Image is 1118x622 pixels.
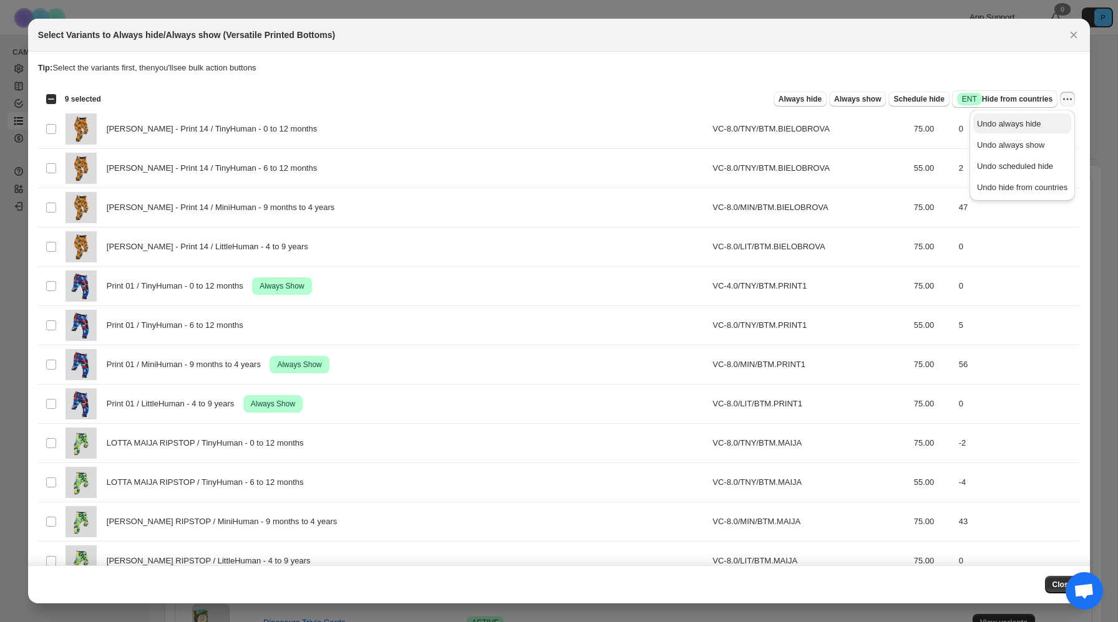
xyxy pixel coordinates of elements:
[973,135,1071,155] button: Undo always show
[955,227,1080,267] td: 0
[910,502,955,542] td: 75.00
[709,110,910,149] td: VC-8.0/TNY/BTM.BIELOBROVA
[66,231,97,262] img: KatBielobrova-Print14_Bottoms.jpg
[709,149,910,188] td: VC-8.0/TNY/BTM.BIELOBROVA
[962,94,977,104] span: ENT
[709,385,910,424] td: VC-8.0/LIT/BTM.PRINT1
[955,306,1080,345] td: 5
[952,90,1057,108] button: SuccessENTHide from countries
[910,227,955,267] td: 75.00
[1045,576,1081,593] button: Close
[248,396,298,411] span: Always Show
[955,463,1080,502] td: -4
[1060,92,1075,107] button: More actions
[66,506,97,537] img: PRINT10-LOTTASKUsBTM.jpg
[955,345,1080,385] td: 56
[65,94,101,104] span: 9 selected
[973,177,1071,197] button: Undo hide from countries
[888,92,949,107] button: Schedule hide
[955,542,1080,581] td: 0
[709,306,910,345] td: VC-8.0/TNY/BTM.PRINT1
[774,92,827,107] button: Always hide
[66,467,97,498] img: PRINT10-LOTTASKUsBTM.jpg
[955,188,1080,227] td: 47
[977,161,1053,171] span: Undo scheduled hide
[957,93,1052,105] span: Hide from countries
[709,424,910,463] td: VC-8.0/TNY/BTM.MAIJA
[709,542,910,581] td: VC-8.0/LIT/BTM.MAIJA
[107,280,250,292] span: Print 01 / TinyHuman - 0 to 12 months
[955,149,1080,188] td: 2
[910,542,955,581] td: 75.00
[910,385,955,424] td: 75.00
[709,227,910,267] td: VC-8.0/LIT/BTM.BIELOBROVA
[275,357,324,372] span: Always Show
[1065,26,1082,44] button: Close
[66,113,97,145] img: KatBielobrova-Print14_Bottoms.jpg
[910,267,955,306] td: 75.00
[955,110,1080,149] td: 0
[66,428,97,459] img: PRINT10-LOTTASKUsBTM.jpg
[779,94,822,104] span: Always hide
[709,267,910,306] td: VC-4.0/TNY/BTM.PRINT1
[709,502,910,542] td: VC-8.0/MIN/BTM.MAIJA
[38,29,335,41] h2: Select Variants to Always hide/Always show (Versatile Printed Bottoms)
[955,385,1080,424] td: 0
[910,345,955,385] td: 75.00
[66,545,97,577] img: PRINT10-LOTTASKUsBTM.jpg
[709,345,910,385] td: VC-8.0/MIN/BTM.PRINT1
[977,183,1067,192] span: Undo hide from countries
[955,267,1080,306] td: 0
[38,63,53,72] strong: Tip:
[955,502,1080,542] td: 43
[107,437,311,449] span: LOTTA MAIJA RIPSTOP / TinyHuman - 0 to 12 months
[829,92,886,107] button: Always show
[66,349,97,380] img: P_Bottoms.jpg
[834,94,881,104] span: Always show
[977,119,1041,128] span: Undo always hide
[66,310,97,341] img: P_Bottoms.jpg
[107,515,344,528] span: [PERSON_NAME] RIPSTOP / MiniHuman - 9 months to 4 years
[66,270,97,302] img: P_Bottoms.jpg
[257,279,306,294] span: Always Show
[107,398,241,410] span: Print 01 / LittleHuman - 4 to 9 years
[66,192,97,223] img: KatBielobrova-Print14_Bottoms.jpg
[1066,572,1103,610] div: Ouvrir le chat
[66,153,97,184] img: KatBielobrova-Print14_Bottoms.jpg
[107,555,318,567] span: [PERSON_NAME] RIPSTOP / LittleHuman - 4 to 9 years
[107,241,315,253] span: [PERSON_NAME] - Print 14 / LittleHuman - 4 to 9 years
[955,424,1080,463] td: -2
[910,306,955,345] td: 55.00
[910,424,955,463] td: 75.00
[977,140,1044,150] span: Undo always show
[107,201,341,214] span: [PERSON_NAME] - Print 14 / MiniHuman - 9 months to 4 years
[973,156,1071,176] button: Undo scheduled hide
[709,188,910,227] td: VC-8.0/MIN/BTM.BIELOBROVA
[910,463,955,502] td: 55.00
[107,319,250,332] span: Print 01 / TinyHuman - 6 to 12 months
[973,113,1071,133] button: Undo always hide
[709,463,910,502] td: VC-8.0/TNY/BTM.MAIJA
[107,162,324,175] span: [PERSON_NAME] - Print 14 / TinyHuman - 6 to 12 months
[107,476,311,489] span: LOTTA MAIJA RIPSTOP / TinyHuman - 6 to 12 months
[1052,580,1073,590] span: Close
[893,94,944,104] span: Schedule hide
[910,149,955,188] td: 55.00
[38,62,1080,74] p: Select the variants first, then you'll see bulk action buttons
[66,388,97,419] img: P_Bottoms.jpg
[910,188,955,227] td: 75.00
[107,123,324,135] span: [PERSON_NAME] - Print 14 / TinyHuman - 0 to 12 months
[107,358,268,371] span: Print 01 / MiniHuman - 9 months to 4 years
[910,110,955,149] td: 75.00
